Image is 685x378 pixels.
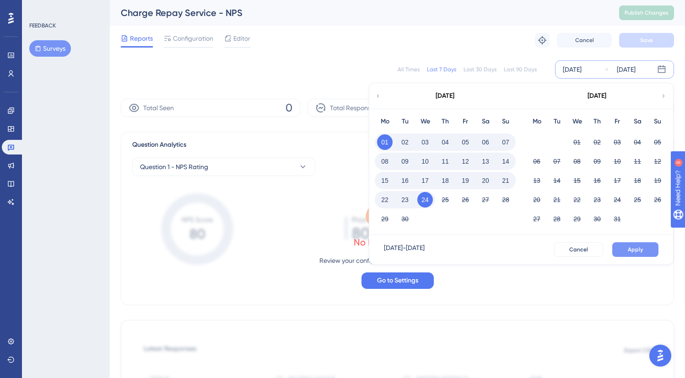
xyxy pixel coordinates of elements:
button: 26 [458,192,473,208]
span: Publish Changes [625,9,669,16]
div: Tu [547,116,567,127]
div: Charge Repay Service - NPS [121,6,596,19]
button: 21 [549,192,565,208]
button: 10 [417,154,433,169]
span: Apply [628,246,643,253]
button: 12 [650,154,665,169]
button: 02 [589,134,605,150]
div: Sa [627,116,647,127]
button: Question 1 - NPS Rating [132,158,315,176]
div: Fr [455,116,475,127]
span: Question 1 - NPS Rating [140,161,208,172]
button: 03 [417,134,433,150]
button: 15 [377,173,393,188]
button: 29 [569,211,585,227]
button: 16 [589,173,605,188]
button: 28 [549,211,565,227]
div: Su [647,116,668,127]
div: Th [435,116,455,127]
button: 31 [609,211,625,227]
iframe: UserGuiding AI Assistant Launcher [647,342,674,369]
button: 18 [630,173,645,188]
div: Tu [395,116,415,127]
div: We [567,116,587,127]
button: 09 [397,154,413,169]
button: 12 [458,154,473,169]
button: Cancel [557,33,612,48]
div: Th [587,116,607,127]
button: 01 [569,134,585,150]
span: Need Help? [22,2,57,13]
button: 30 [589,211,605,227]
button: 25 [437,192,453,208]
div: [DATE] [563,64,582,75]
button: 13 [529,173,545,188]
span: Total Seen [143,102,174,113]
button: 04 [630,134,645,150]
button: 06 [478,134,493,150]
span: Question Analytics [132,139,186,150]
button: 17 [417,173,433,188]
button: Apply [612,242,658,257]
button: 20 [529,192,545,208]
button: 14 [549,173,565,188]
span: Go to Settings [377,275,418,286]
button: 29 [377,211,393,227]
button: 17 [609,173,625,188]
button: 19 [650,173,665,188]
div: Sa [475,116,496,127]
button: 15 [569,173,585,188]
button: Surveys [29,40,71,57]
button: 20 [478,173,493,188]
div: Last 90 Days [504,66,537,73]
button: 18 [437,173,453,188]
span: Editor [233,33,250,44]
span: Cancel [569,246,588,253]
button: 14 [498,154,513,169]
button: 03 [609,134,625,150]
button: 09 [589,154,605,169]
button: 08 [569,154,585,169]
button: 13 [478,154,493,169]
button: 28 [498,192,513,208]
span: Reports [130,33,153,44]
button: 25 [630,192,645,208]
button: 07 [549,154,565,169]
button: 11 [630,154,645,169]
div: [DATE] [436,91,454,101]
span: Cancel [575,37,594,44]
div: Mo [375,116,395,127]
button: 21 [498,173,513,188]
button: 24 [417,192,433,208]
div: We [415,116,435,127]
button: 30 [397,211,413,227]
button: 02 [397,134,413,150]
button: 11 [437,154,453,169]
button: 22 [377,192,393,208]
div: No Data to Show Yet [354,236,442,249]
button: 05 [650,134,665,150]
span: 0 [286,101,292,115]
div: Su [496,116,516,127]
div: Last 7 Days [427,66,456,73]
button: 07 [498,134,513,150]
button: Cancel [554,242,603,257]
button: 04 [437,134,453,150]
button: Save [619,33,674,48]
button: Go to Settings [361,272,434,289]
button: 23 [589,192,605,208]
span: Total Responses [330,102,377,113]
button: 26 [650,192,665,208]
button: 19 [458,173,473,188]
div: [DATE] [588,91,606,101]
button: 06 [529,154,545,169]
button: 27 [529,211,545,227]
div: Mo [527,116,547,127]
button: 01 [377,134,393,150]
button: Publish Changes [619,5,674,20]
button: 27 [478,192,493,208]
button: 24 [609,192,625,208]
div: [DATE] [617,64,636,75]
